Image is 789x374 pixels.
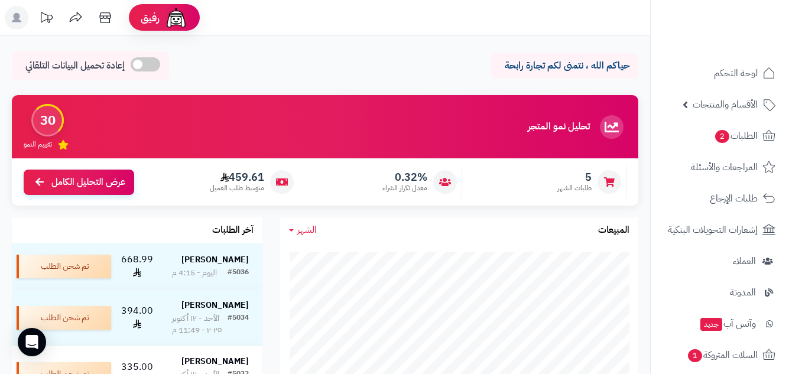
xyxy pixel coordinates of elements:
span: المراجعات والأسئلة [691,159,758,175]
span: عرض التحليل الكامل [51,175,125,189]
p: حياكم الله ، نتمنى لكم تجارة رابحة [499,59,629,73]
div: الأحد - ١٢ أكتوبر ٢٠٢٥ - 11:49 م [172,313,228,336]
a: تحديثات المنصة [31,6,61,32]
span: إعادة تحميل البيانات التلقائي [25,59,125,73]
span: متوسط طلب العميل [210,183,264,193]
h3: المبيعات [598,225,629,236]
span: لوحة التحكم [714,65,758,82]
strong: [PERSON_NAME] [181,299,249,311]
div: Open Intercom Messenger [18,328,46,356]
span: جديد [700,318,722,331]
a: المراجعات والأسئلة [658,153,782,181]
a: وآتس آبجديد [658,310,782,338]
span: الطلبات [714,128,758,144]
a: الشهر [289,223,317,237]
span: طلبات الإرجاع [710,190,758,207]
span: رفيق [141,11,160,25]
span: 0.32% [382,171,427,184]
span: 5 [557,171,592,184]
span: 1 [688,349,703,363]
div: #5036 [228,267,249,279]
h3: تحليل نمو المتجر [528,122,590,132]
span: 2 [715,130,730,144]
span: 459.61 [210,171,264,184]
td: 668.99 [116,243,158,290]
div: اليوم - 4:15 م [172,267,217,279]
img: ai-face.png [164,6,188,30]
a: إشعارات التحويلات البنكية [658,216,782,244]
a: السلات المتروكة1 [658,341,782,369]
div: تم شحن الطلب [17,306,111,330]
a: لوحة التحكم [658,59,782,87]
div: تم شحن الطلب [17,255,111,278]
a: عرض التحليل الكامل [24,170,134,195]
img: logo-2.png [709,9,778,34]
td: 394.00 [116,290,158,346]
a: العملاء [658,247,782,275]
span: تقييم النمو [24,139,52,149]
a: الطلبات2 [658,122,782,150]
span: طلبات الشهر [557,183,592,193]
div: #5034 [228,313,249,336]
span: معدل تكرار الشراء [382,183,427,193]
a: طلبات الإرجاع [658,184,782,213]
span: الشهر [297,223,317,237]
strong: [PERSON_NAME] [181,355,249,368]
span: المدونة [730,284,756,301]
span: وآتس آب [699,316,756,332]
strong: [PERSON_NAME] [181,253,249,266]
span: العملاء [733,253,756,269]
a: المدونة [658,278,782,307]
span: الأقسام والمنتجات [693,96,758,113]
span: إشعارات التحويلات البنكية [668,222,758,238]
span: السلات المتروكة [687,347,758,363]
h3: آخر الطلبات [212,225,254,236]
